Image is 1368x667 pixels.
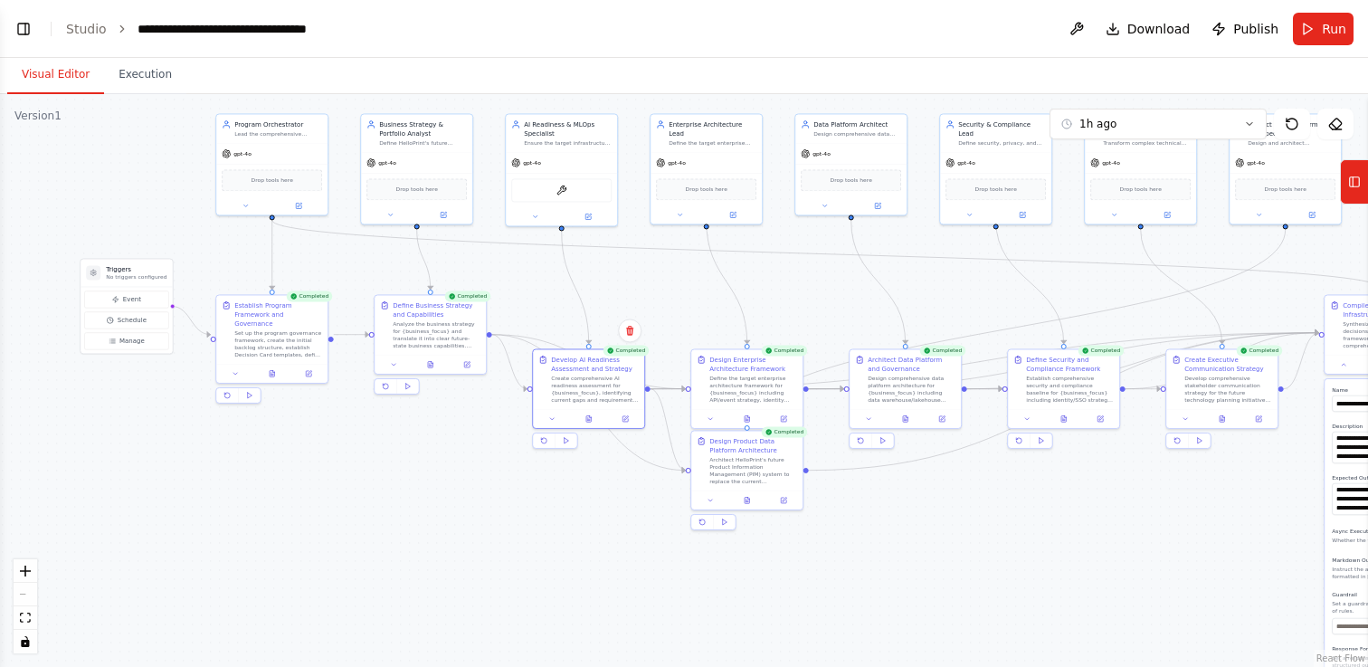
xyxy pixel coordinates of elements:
[690,430,803,534] div: CompletedDesign Product Data Platform ArchitectureArchitect HelloPrint's future Product Informati...
[831,176,872,185] span: Drop tools here
[412,359,450,370] button: View output
[919,345,965,356] div: Completed
[215,294,328,407] div: CompletedEstablish Program Framework and GovernanceSet up the program governance framework, creat...
[119,337,145,346] span: Manage
[809,329,1319,394] g: Edge from dd33b3b7-e93a-4cca-83c3-05e48026d37a to 2714b534-87f8-499d-bc02-885f667f02dd
[813,119,901,129] div: Data Platform Architect
[492,330,686,475] g: Edge from 16f00069-b8a8-41ca-8f7c-45c9bff3c2a5 to 31aa223e-9d88-438b-af97-94f8228218c2
[1184,355,1272,373] div: Create Executive Communication Strategy
[1085,414,1116,424] button: Open in side panel
[997,209,1049,220] button: Open in side panel
[14,606,37,630] button: fit view
[958,119,1046,138] div: Security & Compliance Lead
[992,220,1069,343] g: Edge from d46eb2c8-a5aa-44e8-95ec-652eccc693d6 to 6f8a6694-b592-4c5d-bf4c-94da5cbdf521
[967,329,1319,394] g: Edge from 78ab3e5d-005d-47be-bbde-32094c43be4b to 2714b534-87f8-499d-bc02-885f667f02dd
[709,355,797,373] div: Design Enterprise Architecture Framework
[1184,375,1272,404] div: Develop comprehensive stakeholder communication strategy for the future technology planning initi...
[669,119,756,138] div: Enterprise Architecture Lead
[172,301,211,338] g: Edge from triggers to 60e75a97-b15c-430d-9593-88f018cda9a2
[702,220,752,343] g: Edge from 614e4bb0-7088-4c9a-ab71-7055903572d0 to dd33b3b7-e93a-4cca-83c3-05e48026d37a
[334,330,369,339] g: Edge from 60e75a97-b15c-430d-9593-88f018cda9a2 to 16f00069-b8a8-41ca-8f7c-45c9bff3c2a5
[967,385,1002,394] g: Edge from 78ab3e5d-005d-47be-bbde-32094c43be4b to 6f8a6694-b592-4c5d-bf4c-94da5cbdf521
[273,200,325,211] button: Open in side panel
[709,375,797,404] div: Define the target enterprise architecture framework for {business_focus} including API/event stra...
[1126,329,1319,394] g: Edge from 6f8a6694-b592-4c5d-bf4c-94da5cbdf521 to 2714b534-87f8-499d-bc02-885f667f02dd
[958,139,1046,147] div: Define security, privacy, and reliability baseline including identity/SSO, secrets management, en...
[761,426,807,437] div: Completed
[374,294,487,398] div: CompletedDefine Business Strategy and CapabilitiesAnalyze the business strategy for {business_foc...
[1142,209,1193,220] button: Open in side panel
[1247,159,1265,167] span: gpt-4o
[868,355,955,373] div: Architect Data Platform and Governance
[556,185,567,195] img: ArxivPaperTool
[252,176,293,185] span: Drop tools here
[708,209,759,220] button: Open in side panel
[396,185,438,194] span: Drop tools here
[651,329,1319,394] g: Edge from 91836858-82f5-468a-b200-b83e3e87293d to 2714b534-87f8-499d-bc02-885f667f02dd
[650,113,763,224] div: Enterprise Architecture LeadDefine the target enterprise architecture framework, API/event strate...
[570,414,608,424] button: View output
[1248,139,1335,147] div: Design and architect HelloPrint's future Product Information Management (PIM) system to handle 10...
[728,495,766,506] button: View output
[1126,385,1161,394] g: Edge from 6f8a6694-b592-4c5d-bf4c-94da5cbdf521 to 5c8edc6e-2cfc-46d6-8200-200f2f4c0060
[812,150,831,157] span: gpt-4o
[14,559,37,583] button: zoom in
[957,159,975,167] span: gpt-4o
[84,291,168,308] button: Event
[975,185,1017,194] span: Drop tools here
[1229,113,1342,224] div: Product Data Platform & PIM SpecialistDesign and architect HelloPrint's future Product Informatio...
[610,414,641,424] button: Open in side panel
[106,273,166,281] p: No triggers configured
[14,109,62,123] div: Version 1
[379,119,467,138] div: Business Strategy & Portfolio Analyst
[1233,20,1278,38] span: Publish
[709,436,797,454] div: Design Product Data Platform Architecture
[379,139,467,147] div: Define HelloPrint's future business capabilities across three distinct channels: SMB customers ([...
[551,375,639,404] div: Create comprehensive AI readiness assessment for {business_focus}, identifying current gaps and r...
[11,16,36,42] button: Show left sidebar
[84,311,168,329] button: Schedule
[1103,139,1191,147] div: Transform complex technical content into executive-ready narratives and stakeholder communication...
[809,329,1319,475] g: Edge from 31aa223e-9d88-438b-af97-94f8228218c2 to 2714b534-87f8-499d-bc02-885f667f02dd
[794,113,907,215] div: Data Platform ArchitectDesign comprehensive data platform architecture including DWH/lakehouse, i...
[523,159,541,167] span: gpt-4o
[651,385,686,475] g: Edge from 91836858-82f5-468a-b200-b83e3e87293d to 31aa223e-9d88-438b-af97-94f8228218c2
[813,130,901,138] div: Design comprehensive data platform architecture including DWH/lakehouse, ingestion pipelines (bat...
[253,368,291,379] button: View output
[868,375,955,404] div: Design comprehensive data platform architecture for {business_focus} including data warehouse/lak...
[926,414,957,424] button: Open in side panel
[1236,345,1282,356] div: Completed
[743,229,1290,424] g: Edge from 4b1a2d8c-9c34-4cd8-8c0f-a45936f2a086 to 31aa223e-9d88-438b-af97-94f8228218c2
[524,119,612,138] div: AI Readiness & MLOps Specialist
[505,113,618,226] div: AI Readiness & MLOps SpecialistEnsure the target infrastructure state is AI-ready and identify hi...
[1265,185,1306,194] span: Drop tools here
[686,185,727,194] span: Drop tools here
[709,456,797,485] div: Architect HelloPrint's future Product Information Management (PIM) system to replace the current ...
[768,495,799,506] button: Open in side panel
[233,150,252,157] span: gpt-4o
[1136,229,1227,343] g: Edge from 1cd53688-068a-4312-be25-694659b20dea to 5c8edc6e-2cfc-46d6-8200-200f2f4c0060
[393,300,480,319] div: Define Business Strategy and Capabilities
[1045,414,1083,424] button: View output
[492,330,527,394] g: Edge from 16f00069-b8a8-41ca-8f7c-45c9bff3c2a5 to 91836858-82f5-468a-b200-b83e3e87293d
[215,113,328,215] div: Program OrchestratorLead the comprehensive transformation of HelloPrint's technology infrastructu...
[532,348,645,453] div: CompletedDevelop AI Readiness Assessment and StrategyCreate comprehensive AI readiness assessment...
[1007,348,1120,453] div: CompletedDefine Security and Compliance FrameworkEstablish comprehensive security and compliance ...
[393,320,480,349] div: Analyze the business strategy for {business_focus} and translate it into clear future-state busin...
[1284,329,1319,394] g: Edge from 5c8edc6e-2cfc-46d6-8200-200f2f4c0060 to 2714b534-87f8-499d-bc02-885f667f02dd
[618,319,641,342] button: Delete node
[1079,117,1116,131] span: 1h ago
[360,113,473,224] div: Business Strategy & Portfolio AnalystDefine HelloPrint's future business capabilities across thre...
[1287,209,1338,220] button: Open in side panel
[234,130,322,138] div: Lead the comprehensive transformation of HelloPrint's technology infrastructure to support AI-fir...
[1050,109,1267,139] button: 1h ago
[557,231,594,343] g: Edge from 3965bca3-72b1-427d-b400-7c628d90124f to 91836858-82f5-468a-b200-b83e3e87293d
[1293,13,1354,45] button: Run
[14,630,37,653] button: toggle interactivity
[887,414,925,424] button: View output
[524,139,612,147] div: Ensure the target infrastructure state is AI-ready and identify high-ROI AI use cases. Produce an...
[413,229,435,289] g: Edge from 5b62b32f-1e22-4ef0-a2c5-e10a7b801c9c to 16f00069-b8a8-41ca-8f7c-45c9bff3c2a5
[1084,113,1197,224] div: Strategic Communication ManagerTransform complex technical content into executive-ready narrative...
[728,414,766,424] button: View output
[286,291,332,301] div: Completed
